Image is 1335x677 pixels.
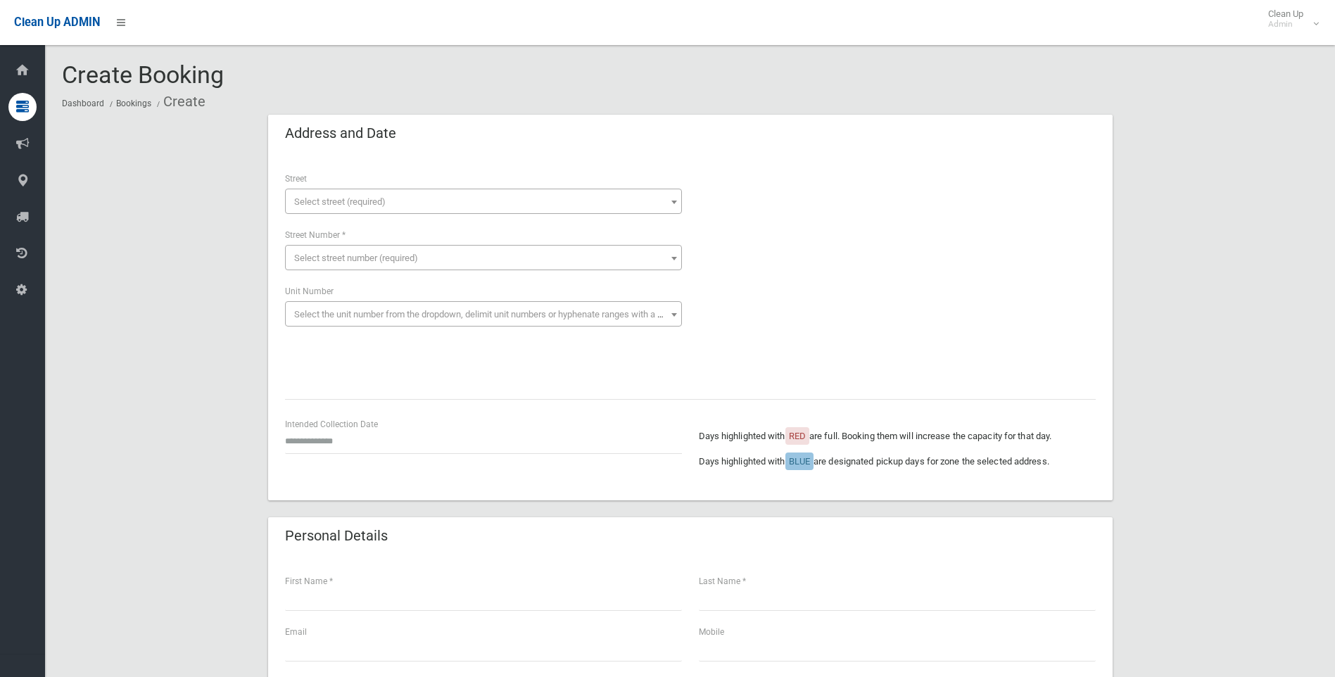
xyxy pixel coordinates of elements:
a: Dashboard [62,99,104,108]
li: Create [153,89,205,115]
span: Clean Up ADMIN [14,15,100,29]
span: Create Booking [62,61,224,89]
span: BLUE [789,456,810,467]
p: Days highlighted with are full. Booking them will increase the capacity for that day. [699,428,1096,445]
span: Select street number (required) [294,253,418,263]
a: Bookings [116,99,151,108]
small: Admin [1268,19,1303,30]
p: Days highlighted with are designated pickup days for zone the selected address. [699,453,1096,470]
span: Clean Up [1261,8,1317,30]
header: Personal Details [268,522,405,550]
span: RED [789,431,806,441]
span: Select street (required) [294,196,386,207]
header: Address and Date [268,120,413,147]
span: Select the unit number from the dropdown, delimit unit numbers or hyphenate ranges with a comma [294,309,688,319]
